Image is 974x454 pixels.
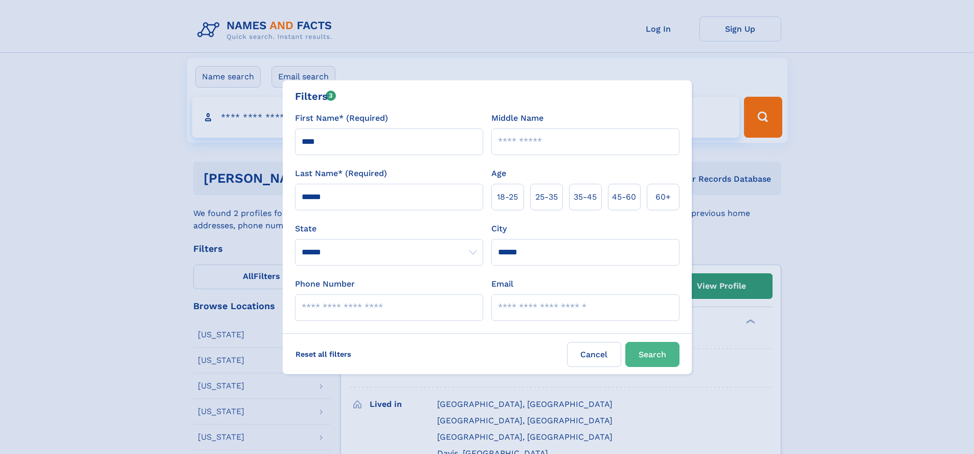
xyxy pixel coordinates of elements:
[295,167,387,180] label: Last Name* (Required)
[295,112,388,124] label: First Name* (Required)
[655,191,671,203] span: 60+
[574,191,597,203] span: 35‑45
[497,191,518,203] span: 18‑25
[491,112,543,124] label: Middle Name
[491,223,507,235] label: City
[289,342,358,366] label: Reset all filters
[535,191,558,203] span: 25‑35
[612,191,636,203] span: 45‑60
[295,278,355,290] label: Phone Number
[295,89,336,104] div: Filters
[625,342,679,367] button: Search
[491,167,506,180] label: Age
[295,223,483,235] label: State
[491,278,513,290] label: Email
[567,342,621,367] label: Cancel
